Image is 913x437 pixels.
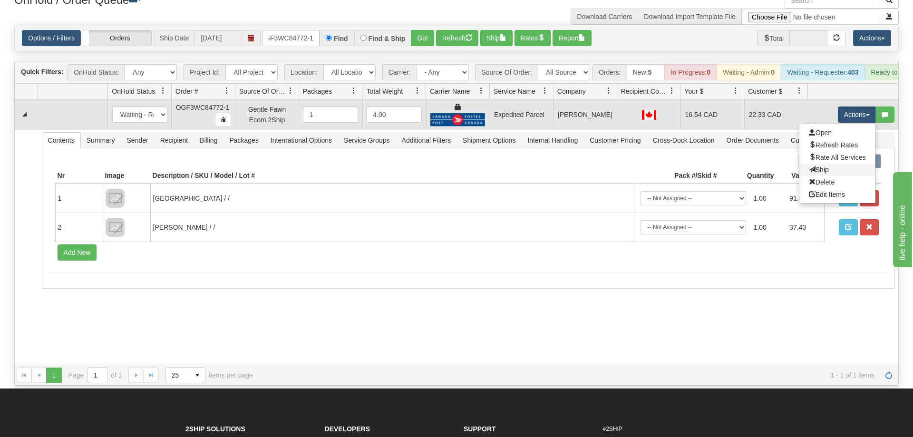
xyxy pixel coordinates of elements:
[665,64,717,80] div: In Progress:
[644,13,736,20] a: Download Import Template File
[584,133,646,148] span: Customer Pricing
[21,67,63,77] label: Quick Filters:
[19,108,30,120] a: Collapse
[891,170,912,267] iframe: chat widget
[809,178,835,186] span: Delete
[557,87,586,96] span: Company
[742,9,880,25] input: Import
[847,68,858,76] strong: 403
[303,87,332,96] span: Packages
[83,30,151,46] label: Orders
[553,30,592,46] button: Report
[853,30,891,46] button: Actions
[190,368,205,383] span: select
[490,99,554,130] td: Expedited Parcel
[68,64,125,80] span: OnHold Status:
[494,87,535,96] span: Service Name
[838,107,876,123] button: Actions
[553,99,617,130] td: [PERSON_NAME]
[155,133,194,148] span: Recipient
[184,64,225,80] span: Project Id:
[165,367,253,383] span: items per page
[411,30,434,46] button: Go!
[771,68,775,76] strong: 0
[798,154,838,168] label: Documents
[55,213,103,242] td: 2
[176,104,230,111] span: OGF3WC84772-1
[382,64,417,80] span: Carrier:
[55,168,103,184] th: Nr
[223,133,264,148] span: Packages
[757,30,790,46] span: Total
[81,133,121,148] span: Summary
[215,113,231,127] button: Copy to clipboard
[721,133,785,148] span: Order Documents
[603,426,728,432] h6: #2SHIP
[473,83,489,99] a: Carrier Name filter column settings
[480,30,513,46] button: Ship
[786,216,822,238] td: 37.40
[185,425,245,433] strong: 2Ship Solutions
[809,129,832,136] span: Open
[240,104,295,126] div: Gentle Fawn Ecom 2Ship
[648,68,652,76] strong: 5
[346,83,362,99] a: Packages filter column settings
[642,110,656,120] img: CA
[430,87,470,96] span: Carrier Name
[42,133,80,148] span: Contents
[194,133,223,148] span: Billing
[266,371,874,379] span: 1 - 1 of 1 items
[262,30,320,46] input: Order #
[106,189,125,208] img: 8DAB37Fk3hKpn3AAAAAElFTkSuQmCC
[396,133,457,148] span: Additional Filters
[809,154,866,161] span: Rate All Services
[284,64,323,80] span: Location:
[172,370,184,380] span: 25
[664,83,680,99] a: Recipient Country filter column settings
[150,168,634,184] th: Description / SKU / Model / Lot #
[781,64,864,80] div: Waiting - Requester:
[592,64,627,80] span: Orders:
[325,425,370,433] strong: Developers
[103,168,150,184] th: Image
[464,425,496,433] strong: Support
[627,64,665,80] div: New:
[647,133,720,148] span: Cross-Dock Location
[791,83,807,99] a: Customer $ filter column settings
[436,30,478,46] button: Refresh
[15,61,898,84] div: grid toolbar
[55,184,103,213] td: 1
[457,133,521,148] span: Shipment Options
[750,187,786,209] td: 1.00
[809,166,829,174] span: Ship
[777,168,824,184] th: Value
[744,99,808,130] td: 22.33 CAD
[799,126,875,139] a: Open
[809,191,845,198] span: Edit Items
[150,213,634,242] td: [PERSON_NAME] / /
[684,87,703,96] span: Your $
[680,99,744,130] td: 16.54 CAD
[748,87,782,96] span: Customer $
[165,367,205,383] span: Page sizes drop down
[46,368,61,383] span: Page 1
[728,83,744,99] a: Your $ filter column settings
[785,133,835,148] span: Custom Field
[786,187,822,209] td: 91.80
[121,133,154,148] span: Sender
[175,87,198,96] span: Order #
[515,30,551,46] button: Rates
[58,244,97,261] button: Add New
[106,218,125,237] img: 8DAB37Fk3hKpn3AAAAAElFTkSuQmCC
[150,184,634,213] td: [GEOGRAPHIC_DATA] / /
[22,30,81,46] a: Options / Filters
[366,87,403,96] span: Total Weight
[577,13,632,20] a: Download Carriers
[522,133,583,148] span: Internal Handling
[282,83,299,99] a: Source Of Order filter column settings
[265,133,338,148] span: International Options
[334,35,348,42] label: Find
[155,83,171,99] a: OnHold Status filter column settings
[707,68,710,76] strong: 0
[717,64,781,80] div: Waiting - Admin:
